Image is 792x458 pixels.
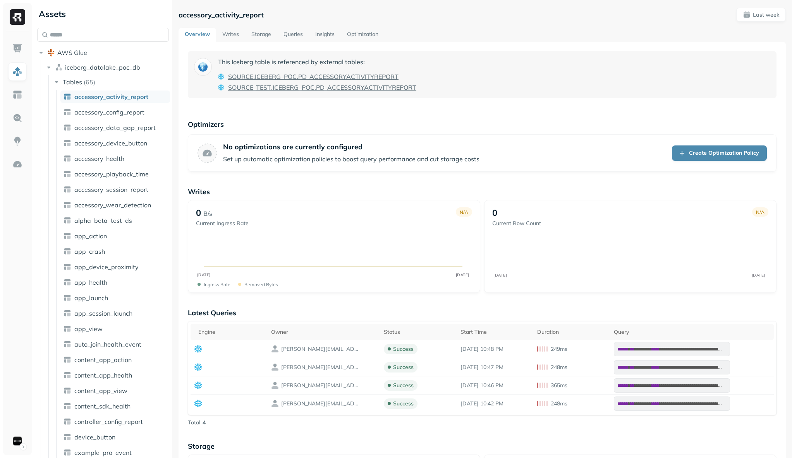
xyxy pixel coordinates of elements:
img: table [64,186,71,193]
img: table [64,418,71,426]
a: accessory_health [60,152,170,165]
p: 249ms [551,345,567,353]
span: . [314,83,316,92]
img: table [64,232,71,240]
a: accessory_data_gap_report [60,121,170,134]
img: table [64,325,71,333]
p: Optimizers [188,120,777,129]
a: app_health [60,276,170,289]
a: device_button [60,431,170,443]
a: accessory_playback_time [60,168,170,180]
img: table [64,217,71,224]
span: app_device_proximity [74,263,139,271]
p: Storage [188,442,777,451]
span: content_sdk_health [74,402,131,410]
p: Removed bytes [244,282,278,287]
img: table [64,248,71,255]
p: ( 65 ) [84,78,95,86]
a: Create Optimization Policy [672,145,767,161]
span: . [253,72,255,81]
a: controller_config_report [60,415,170,428]
span: . [297,72,298,81]
img: table [64,93,71,101]
span: SOURCE [228,72,253,81]
span: alpha_beta_test_ds [74,217,132,224]
span: accessory_wear_detection [74,201,151,209]
a: Overview [179,28,216,42]
a: Queries [277,28,309,42]
p: Oct 6, 2025 10:46 PM [460,382,529,389]
span: ICEBERG_POC [255,72,297,81]
span: device_button [74,433,115,441]
img: table [64,124,71,132]
p: Total [188,419,200,426]
span: AWS Glue [57,49,87,56]
span: accessory_device_button [74,139,147,147]
p: Ingress Rate [204,282,230,287]
img: table [64,356,71,364]
span: . [271,83,273,92]
span: accessory_playback_time [74,170,149,178]
a: SOURCE_TEST.ICEBERG_POC.PD_ACCESSORYACTIVITYREPORT [228,83,416,92]
p: accessory_activity_report [179,10,264,19]
p: success [393,345,414,353]
span: content_app_view [74,387,127,395]
p: N/A [460,209,468,215]
tspan: [DATE] [493,273,507,277]
p: Set up automatic optimization policies to boost query performance and cut storage costs [223,154,479,164]
button: iceberg_datalake_poc_db [45,61,169,73]
button: Last week [736,8,786,22]
img: table [64,449,71,456]
img: table [64,170,71,178]
span: accessory_health [74,155,124,162]
span: PD_ACCESSORYACTIVITYREPORT [316,83,416,92]
img: namespace [55,63,63,71]
a: Insights [309,28,341,42]
a: app_view [60,323,170,335]
span: content_app_health [74,371,132,379]
img: Assets [12,67,22,77]
span: app_health [74,279,107,286]
p: Oct 6, 2025 10:48 PM [460,345,529,353]
tspan: [DATE] [197,272,210,277]
div: Status [384,328,453,336]
a: content_app_view [60,385,170,397]
span: accessory_config_report [74,108,144,116]
p: B/s [203,209,212,218]
img: table [64,371,71,379]
a: app_action [60,230,170,242]
img: table [64,433,71,441]
a: Optimization [341,28,385,42]
p: success [393,364,414,371]
p: Current Row Count [492,220,541,227]
span: app_action [74,232,107,240]
p: Current Ingress Rate [196,220,249,227]
div: Start Time [460,328,529,336]
a: app_crash [60,245,170,258]
a: accessory_session_report [60,183,170,196]
div: Duration [537,328,606,336]
p: This Iceberg table is referenced by external tables: [218,57,416,67]
a: app_device_proximity [60,261,170,273]
a: accessory_wear_detection [60,199,170,211]
img: table [64,108,71,116]
p: HIMANSHU.RAMCHANDANI@SONOS.COM [281,382,359,389]
img: table [64,155,71,162]
p: Oct 6, 2025 10:47 PM [460,364,529,371]
a: Storage [245,28,277,42]
p: No optimizations are currently configured [223,142,479,151]
img: Ryft [10,9,25,25]
span: example_pro_event [74,449,132,456]
span: app_session_launch [74,309,132,317]
span: iceberg_datalake_poc_db [65,63,140,71]
a: accessory_config_report [60,106,170,118]
img: Sonos [12,436,23,446]
img: table [64,201,71,209]
span: accessory_data_gap_report [74,124,156,132]
a: accessory_activity_report [60,91,170,103]
span: Tables [63,78,82,86]
img: root [47,49,55,56]
div: Engine [198,328,263,336]
span: app_launch [74,294,108,302]
p: HIMANSHU.RAMCHANDANI@SONOS.COM [281,400,359,407]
